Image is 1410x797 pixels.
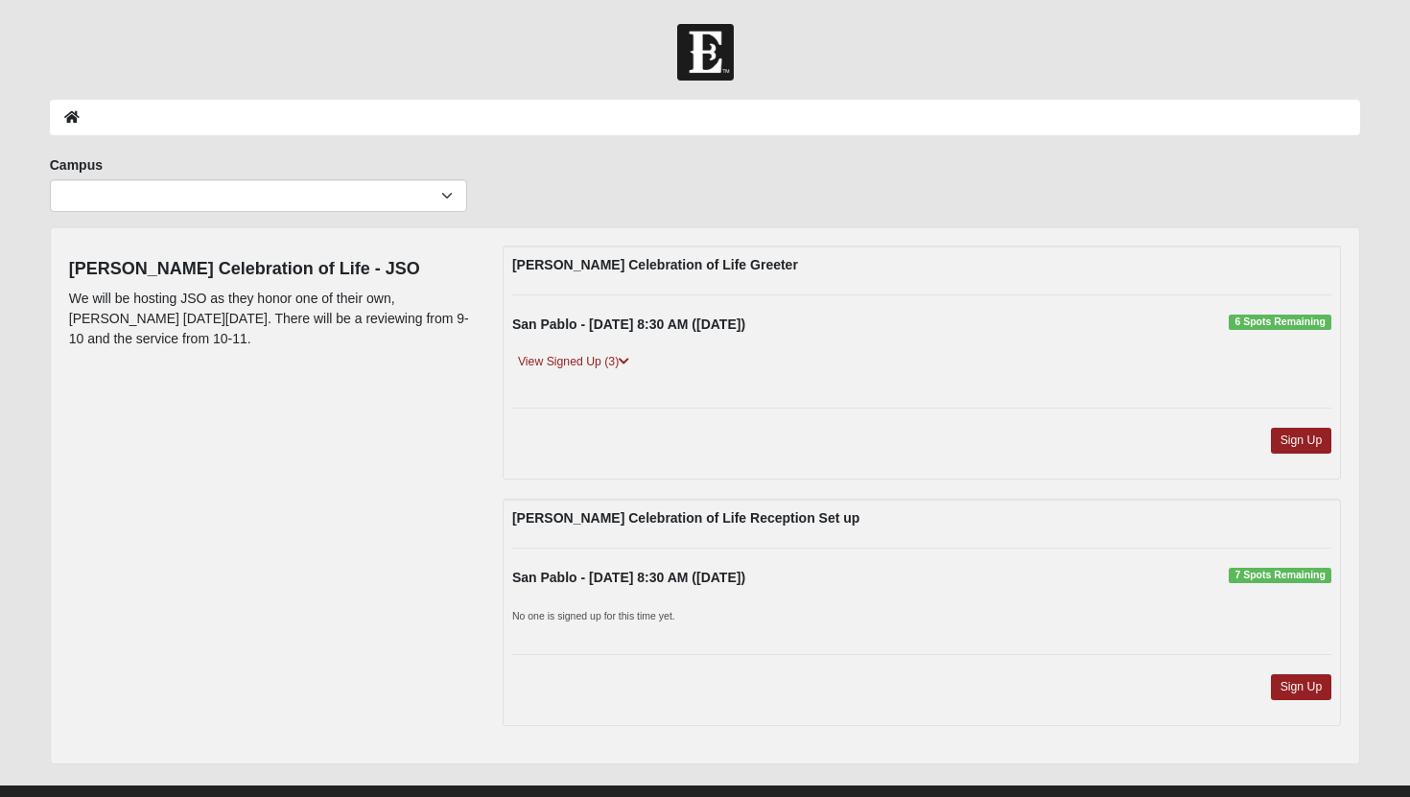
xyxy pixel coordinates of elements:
strong: [PERSON_NAME] Celebration of Life Reception Set up [512,510,859,526]
label: Campus [50,155,103,175]
p: We will be hosting JSO as they honor one of their own, [PERSON_NAME] [DATE][DATE]. There will be ... [69,289,474,349]
span: 7 Spots Remaining [1229,568,1331,583]
h4: [PERSON_NAME] Celebration of Life - JSO [69,259,474,280]
strong: [PERSON_NAME] Celebration of Life Greeter [512,257,798,272]
a: View Signed Up (3) [512,352,635,372]
a: Sign Up [1271,674,1332,700]
a: Sign Up [1271,428,1332,454]
img: Church of Eleven22 Logo [677,24,734,81]
strong: San Pablo - [DATE] 8:30 AM ([DATE]) [512,570,745,585]
small: No one is signed up for this time yet. [512,610,675,621]
span: 6 Spots Remaining [1229,315,1331,330]
strong: San Pablo - [DATE] 8:30 AM ([DATE]) [512,316,745,332]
